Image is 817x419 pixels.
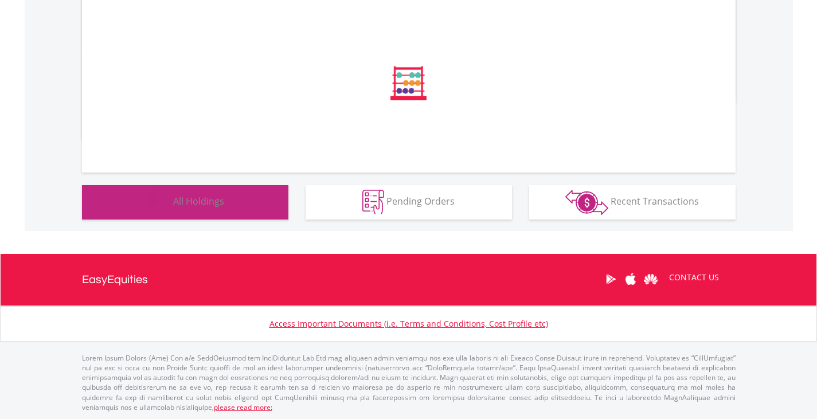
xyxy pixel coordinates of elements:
[362,190,384,214] img: pending_instructions-wht.png
[661,261,727,293] a: CONTACT US
[173,195,224,207] span: All Holdings
[601,261,621,297] a: Google Play
[621,261,641,297] a: Apple
[306,185,512,220] button: Pending Orders
[82,254,148,306] a: EasyEquities
[641,261,661,297] a: Huawei
[214,402,272,412] a: please read more:
[529,185,736,220] button: Recent Transactions
[82,353,736,412] p: Lorem Ipsum Dolors (Ame) Con a/e SeddOeiusmod tem InciDiduntut Lab Etd mag aliquaen admin veniamq...
[82,185,288,220] button: All Holdings
[386,195,455,207] span: Pending Orders
[146,190,171,214] img: holdings-wht.png
[269,318,548,329] a: Access Important Documents (i.e. Terms and Conditions, Cost Profile etc)
[565,190,608,215] img: transactions-zar-wht.png
[611,195,699,207] span: Recent Transactions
